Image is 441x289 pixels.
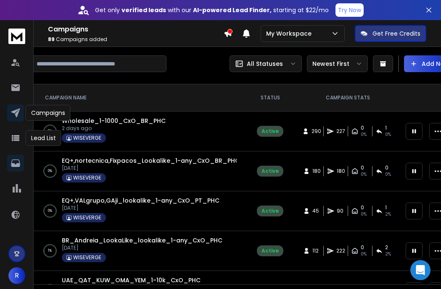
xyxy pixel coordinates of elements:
div: Open Intercom Messenger [410,260,430,280]
span: 89 [48,36,55,43]
span: 0% [361,211,367,218]
button: R [8,267,25,284]
td: 0%EQ+,nortecnica,Fixpacos_Lookalike_1-any_CxO_BR_PHC[DATE]WISEVERGE [35,151,245,191]
th: CAMPAIGN STATS [296,84,401,112]
a: EQ+,VALgrupo,GAji_lookalike_1-any_CxO_PT_PHC [62,196,219,205]
p: 1 % [48,247,52,255]
a: Wholesale_1-1000_CxO_BR_PHC [62,117,166,125]
p: WISEVERGE [73,174,101,181]
h1: Campaigns [48,24,224,34]
p: Get Free Credits [372,29,420,38]
button: Get Free Credits [355,25,426,42]
span: 1 [385,204,387,211]
p: 0 % [48,207,52,215]
span: 90 [337,208,345,214]
span: 2 % [385,211,391,218]
p: WISEVERGE [73,135,101,141]
td: 0%EQ+,VALgrupo,GAji_lookalike_1-any_CxO_PT_PHC[DATE]WISEVERGE [35,191,245,231]
p: 2 days ago [62,125,166,132]
a: EQ+,nortecnica,Fixpacos_Lookalike_1-any_CxO_BR_PHC [62,156,240,165]
span: 0% [361,131,367,138]
strong: verified leads [121,6,166,14]
button: Newest First [307,55,368,72]
td: 1%BR_Andreia_LookaLike_lookalike_1-any_CxO_PHC[DATE]WISEVERGE [35,231,245,271]
span: 2 % [385,251,391,258]
p: [DATE] [62,245,222,251]
th: STATUS [245,84,296,112]
span: 0 % [385,131,391,138]
span: 180 [337,168,345,174]
span: 222 [336,247,345,254]
div: Campaigns [26,105,71,121]
div: Active [261,128,279,135]
span: 0 [385,164,388,171]
span: 112 [312,247,321,254]
th: CAMPAIGN NAME [35,84,245,112]
p: 0 % [48,167,52,175]
a: UAE_QAT_KUW_OMA_YEM_1-10k_CxO_PHC [62,276,201,284]
span: 0 [361,204,364,211]
div: Active [261,168,279,174]
span: 227 [336,128,345,135]
span: 0 % [385,171,391,178]
span: 0% [361,251,367,258]
span: 0 [361,244,364,251]
p: All Statuses [247,60,283,68]
span: 0 [361,125,364,131]
span: 290 [312,128,321,135]
p: Get only with our starting at $22/mo [95,6,329,14]
div: Active [261,247,279,254]
p: My Workspace [266,29,315,38]
span: 45 [312,208,321,214]
p: WISEVERGE [73,214,101,221]
span: 1 [385,125,387,131]
span: 0 [361,164,364,171]
td: 0%Wholesale_1-1000_CxO_BR_PHC2 days agoWISEVERGE [35,112,245,151]
span: 180 [312,168,321,174]
div: Active [261,208,279,214]
strong: AI-powered Lead Finder, [193,6,272,14]
span: 0% [361,171,367,178]
button: Try Now [335,3,364,17]
p: [DATE] [62,165,237,172]
p: 0 % [48,127,52,135]
img: logo [8,29,25,44]
div: Lead List [26,130,61,146]
p: Try Now [338,6,361,14]
p: WISEVERGE [73,254,101,261]
a: BR_Andreia_LookaLike_lookalike_1-any_CxO_PHC [62,236,222,245]
p: Campaigns added [48,36,224,43]
p: [DATE] [62,205,219,211]
span: 2 [385,244,388,251]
